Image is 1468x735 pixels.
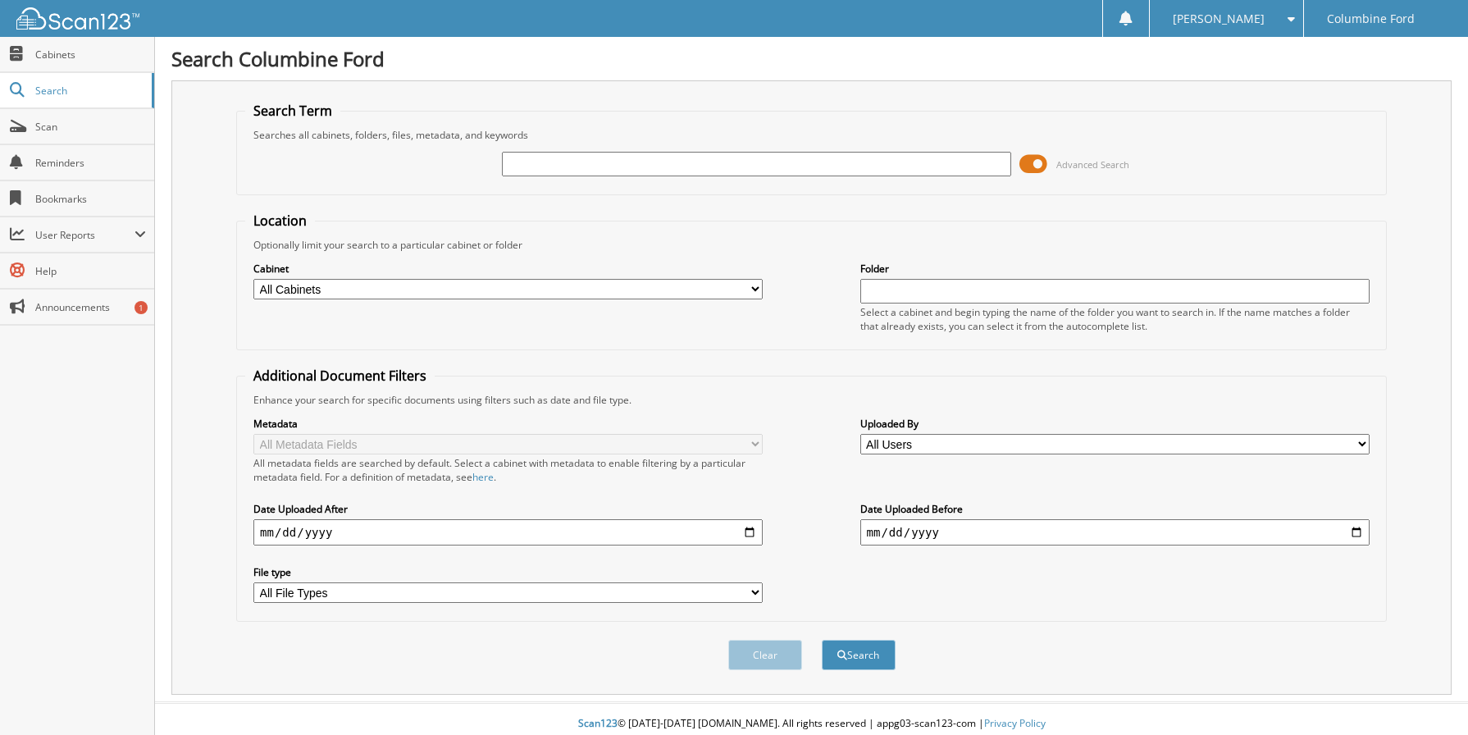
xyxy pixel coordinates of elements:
span: Reminders [35,156,146,170]
span: Bookmarks [35,192,146,206]
span: Announcements [35,300,146,314]
span: [PERSON_NAME] [1173,14,1265,24]
div: 1 [134,301,148,314]
label: Folder [860,262,1370,276]
legend: Additional Document Filters [245,367,435,385]
span: Advanced Search [1056,158,1129,171]
span: Help [35,264,146,278]
span: Columbine Ford [1327,14,1415,24]
input: end [860,519,1370,546]
span: Cabinets [35,48,146,62]
label: Date Uploaded Before [860,502,1370,516]
span: Search [35,84,144,98]
legend: Search Term [245,102,340,120]
label: Uploaded By [860,417,1370,431]
img: scan123-logo-white.svg [16,7,139,30]
h1: Search Columbine Ford [171,45,1452,72]
label: File type [253,565,763,579]
a: here [472,470,494,484]
span: User Reports [35,228,134,242]
button: Clear [728,640,802,670]
legend: Location [245,212,315,230]
span: Scan [35,120,146,134]
label: Date Uploaded After [253,502,763,516]
button: Search [822,640,896,670]
div: Searches all cabinets, folders, files, metadata, and keywords [245,128,1378,142]
iframe: Chat Widget [1386,656,1468,735]
div: Select a cabinet and begin typing the name of the folder you want to search in. If the name match... [860,305,1370,333]
input: start [253,519,763,546]
label: Cabinet [253,262,763,276]
span: Scan123 [578,716,618,730]
div: Optionally limit your search to a particular cabinet or folder [245,238,1378,252]
div: All metadata fields are searched by default. Select a cabinet with metadata to enable filtering b... [253,456,763,484]
a: Privacy Policy [984,716,1046,730]
div: Enhance your search for specific documents using filters such as date and file type. [245,393,1378,407]
label: Metadata [253,417,763,431]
